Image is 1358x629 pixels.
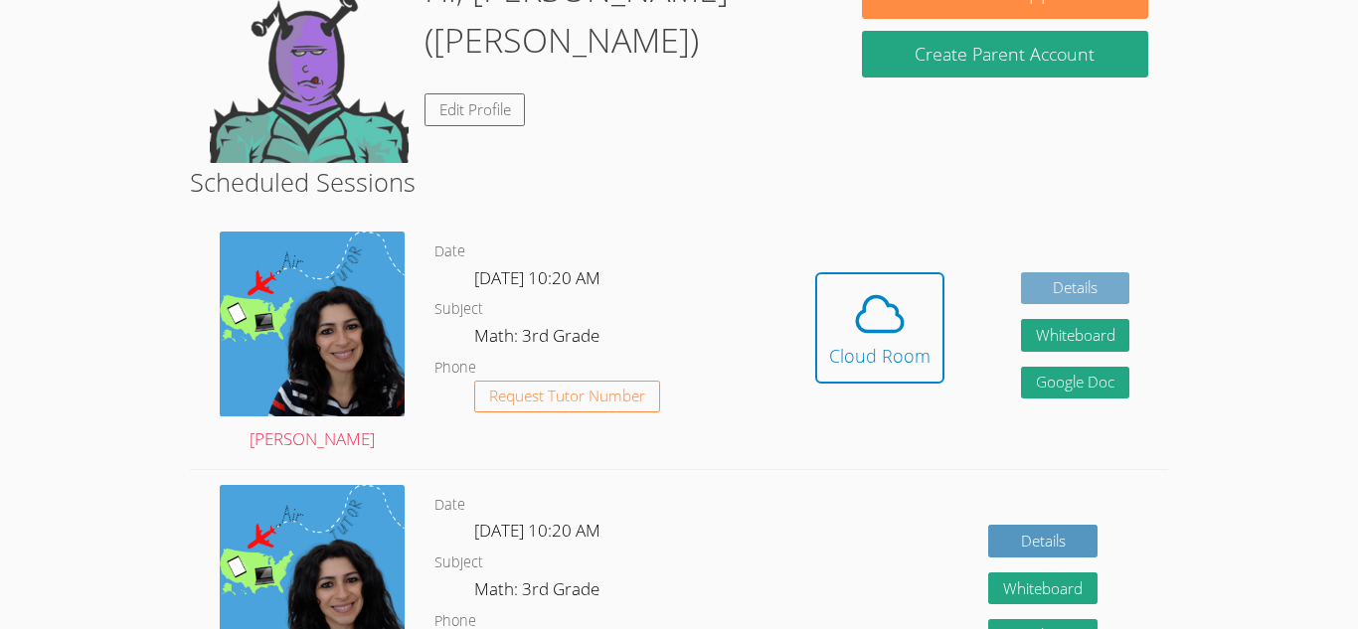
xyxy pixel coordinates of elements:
a: Details [988,525,1098,557]
button: Request Tutor Number [474,381,660,413]
button: Whiteboard [1021,319,1130,352]
button: Cloud Room [815,272,944,384]
button: Create Parent Account [862,31,1148,78]
span: Request Tutor Number [489,389,645,403]
a: Details [1021,272,1130,305]
button: Whiteboard [988,572,1098,605]
span: [DATE] 10:20 AM [474,519,600,542]
a: Google Doc [1021,367,1130,399]
h2: Scheduled Sessions [190,163,1168,201]
dt: Subject [434,550,483,575]
dt: Date [434,493,465,518]
dt: Date [434,239,465,264]
dt: Phone [434,356,476,381]
a: [PERSON_NAME] [220,232,405,454]
a: Edit Profile [424,93,526,126]
div: Cloud Room [829,342,931,370]
dd: Math: 3rd Grade [474,575,603,609]
dt: Subject [434,297,483,322]
dd: Math: 3rd Grade [474,322,603,356]
span: [DATE] 10:20 AM [474,266,600,289]
img: air%20tutor%20avatar.png [220,232,405,416]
